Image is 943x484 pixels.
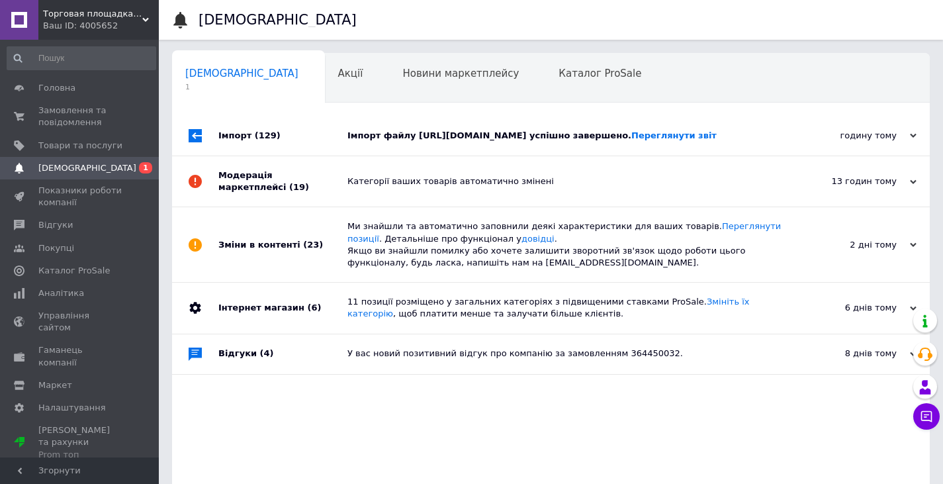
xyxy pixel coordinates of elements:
[38,105,122,128] span: Замовлення та повідомлення
[218,334,347,374] div: Відгуки
[347,221,781,243] a: Переглянути позиції
[347,296,784,320] div: 11 позиції розміщено у загальних категоріях з підвищеними ставками ProSale. , щоб платити менше т...
[38,424,122,461] span: [PERSON_NAME] та рахунки
[38,265,110,277] span: Каталог ProSale
[199,12,357,28] h1: [DEMOGRAPHIC_DATA]
[402,68,519,79] span: Новини маркетплейсу
[913,403,940,430] button: Чат з покупцем
[38,344,122,368] span: Гаманець компанії
[38,219,73,231] span: Відгуки
[347,297,750,318] a: Змініть їх категорію
[7,46,156,70] input: Пошук
[43,20,159,32] div: Ваш ID: 4005652
[38,82,75,94] span: Головна
[303,240,323,250] span: (23)
[185,68,298,79] span: [DEMOGRAPHIC_DATA]
[338,68,363,79] span: Акції
[289,182,309,192] span: (19)
[559,68,641,79] span: Каталог ProSale
[218,116,347,156] div: Імпорт
[784,348,917,360] div: 8 днів тому
[631,130,717,140] a: Переглянути звіт
[307,303,321,313] span: (6)
[218,207,347,282] div: Зміни в контенті
[38,242,74,254] span: Покупці
[38,402,106,414] span: Налаштування
[521,234,555,244] a: довідці
[38,310,122,334] span: Управління сайтом
[347,175,784,187] div: Категорії ваших товарів автоматично змінені
[38,287,84,299] span: Аналітика
[347,348,784,360] div: У вас новий позитивний відгук про компанію за замовленням 364450032.
[347,220,784,269] div: Ми знайшли та автоматично заповнили деякі характеристики для ваших товарів. . Детальніше про функ...
[38,140,122,152] span: Товари та послуги
[38,162,136,174] span: [DEMOGRAPHIC_DATA]
[38,185,122,209] span: Показники роботи компанії
[38,449,122,461] div: Prom топ
[784,302,917,314] div: 6 днів тому
[784,239,917,251] div: 2 дні тому
[218,156,347,207] div: Модерація маркетплейсі
[38,379,72,391] span: Маркет
[347,130,784,142] div: Імпорт файлу [URL][DOMAIN_NAME] успішно завершено.
[185,82,298,92] span: 1
[255,130,281,140] span: (129)
[784,175,917,187] div: 13 годин тому
[784,130,917,142] div: годину тому
[139,162,152,173] span: 1
[260,348,274,358] span: (4)
[43,8,142,20] span: Торговая площадка Сделай Сам
[218,283,347,333] div: Інтернет магазин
